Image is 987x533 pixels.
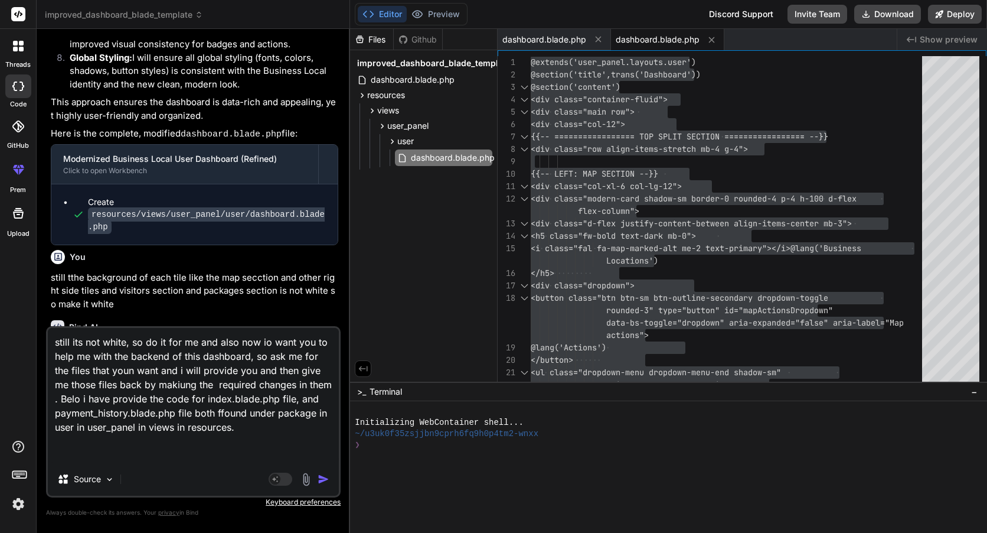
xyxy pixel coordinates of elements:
[350,34,393,45] div: Files
[531,243,691,253] span: <i class="fal fa-map-marked-alt me
[531,168,658,179] span: {{-- LEFT: MAP SECTION --}}
[104,474,115,485] img: Pick Models
[691,243,861,253] span: -2 text-primary"></i>@lang('Business
[394,34,442,45] div: Github
[606,317,842,328] span: data-bs-toggle="dropdown" aria-expanded="false" ar
[51,127,338,142] p: Here is the complete, modified file:
[74,473,101,485] p: Source
[517,81,532,93] div: Click to collapse the range.
[606,330,649,340] span: actions">
[498,180,515,193] div: 11
[60,51,338,92] li: I will ensure all global styling (fonts, colors, shadows, button styles) is consistent with the B...
[46,498,341,507] p: Keyboard preferences
[606,255,658,266] span: Locations')
[531,144,738,154] span: <div class="row align-items-stretch mb-4 g-4
[531,69,701,80] span: @section('title',trans('Dashboard'))
[517,180,532,193] div: Click to collapse the range.
[702,5,780,24] div: Discord Support
[498,81,515,93] div: 3
[48,328,339,463] textarea: still its not white, so do it for me and also now io want you to help me with the backend of this...
[606,305,833,316] span: rounded-3" type="button" id="mapActionsDropdown"
[928,5,982,24] button: Deploy
[498,292,515,304] div: 18
[181,129,282,139] code: dashboard.blade.php
[158,509,179,516] span: privacy
[355,440,361,451] span: ❯
[691,292,828,303] span: ine-secondary dropdown-toggle
[498,155,515,168] div: 9
[691,367,781,378] span: menu-end shadow-sm"
[370,73,456,87] span: dashboard.blade.php
[498,217,515,230] div: 13
[299,473,313,486] img: attachment
[517,143,532,155] div: Click to collapse the range.
[531,106,635,117] span: <div class="main row">
[70,251,86,263] h6: You
[738,144,748,154] span: ">
[355,417,524,428] span: Initializing WebContainer shell...
[498,56,515,69] div: 1
[498,230,515,242] div: 14
[517,279,532,292] div: Click to collapse the range.
[531,218,710,229] span: <div class="d-flex justify-content-bet
[971,386,978,398] span: −
[88,207,325,234] code: resources/views/user_panel/user/dashboard.blade.php
[46,507,341,518] p: Always double-check its answers. Your in Bind
[69,321,98,333] h6: Bind AI
[498,279,515,292] div: 17
[45,9,203,21] span: improved_dashboard_blade_template
[531,94,668,105] span: <div class="container-fluid">
[5,60,31,70] label: threads
[10,99,27,109] label: code
[498,69,515,81] div: 2
[397,135,414,147] span: user
[355,428,538,440] span: ~/u3uk0f35zsjjbn9cprh6fq9h0p4tm2-wnxx
[854,5,921,24] button: Download
[517,193,532,205] div: Click to collapse the range.
[498,242,515,255] div: 15
[531,355,573,365] span: </button>
[531,193,720,204] span: <div class="modern-card shadow-sm border
[787,5,847,24] button: Invite Team
[407,6,465,22] button: Preview
[517,230,532,242] div: Click to collapse the range.
[720,193,857,204] span: -0 rounded-4 p-4 h-100 d-flex
[51,96,338,122] p: This approach ensures the dashboard is data-rich and appealing, yet highly user-friendly and orga...
[63,166,306,175] div: Click to open Workbench
[531,367,691,378] span: <ul class="dropdown-menu dropdown-
[578,206,639,216] span: flex-column">
[51,271,338,311] p: still tthe background of each tile like the map secction and other right side tiles and visitors ...
[8,494,28,514] img: settings
[498,342,515,354] div: 19
[710,218,852,229] span: ween align-items-center mb-3">
[517,217,532,230] div: Click to collapse the range.
[357,386,366,398] span: >_
[370,386,402,398] span: Terminal
[517,106,532,118] div: Click to collapse the range.
[531,292,691,303] span: <button class="btn btn-sm btn-outl
[498,93,515,106] div: 4
[410,151,496,165] span: dashboard.blade.php
[367,89,405,101] span: resources
[502,34,586,45] span: dashboard.blade.php
[318,473,329,485] img: icon
[498,106,515,118] div: 5
[753,131,828,142] span: =========== --}}
[498,118,515,131] div: 6
[517,366,532,379] div: Click to collapse the range.
[531,131,753,142] span: {{-- ================= TOP SPLIT SECTION ======
[531,230,696,241] span: <h5 class="fw-bold text-dark mb-0">
[498,143,515,155] div: 8
[606,379,781,390] span: aria-labelledby="mapActionsDropdown">
[63,153,306,165] div: Modernized Business Local User Dashboard (Refined)
[358,6,407,22] button: Editor
[531,280,635,291] span: <div class="dropdown">
[616,34,700,45] span: dashboard.blade.php
[387,120,429,132] span: user_panel
[517,93,532,106] div: Click to collapse the range.
[531,82,620,92] span: @section('content')
[531,268,554,278] span: </h5>
[357,57,511,69] span: improved_dashboard_blade_template
[842,317,904,328] span: ia-label="Map
[10,185,26,195] label: prem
